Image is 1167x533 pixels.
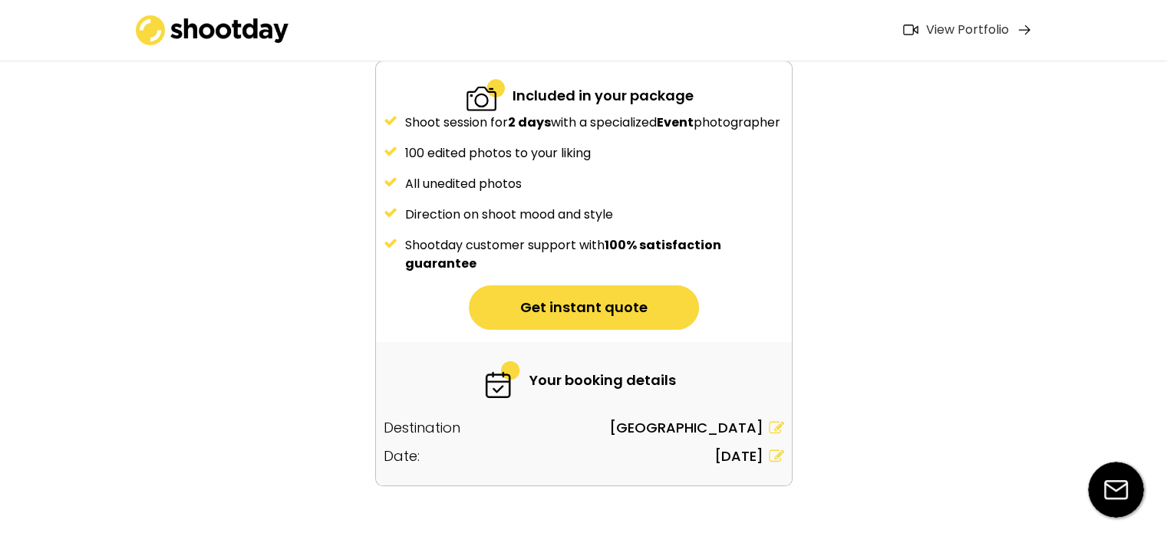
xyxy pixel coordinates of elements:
div: All unedited photos [405,175,784,193]
div: Direction on shoot mood and style [405,206,784,224]
div: Date: [384,446,420,466]
div: Shoot session for with a specialized photographer [405,114,784,132]
div: Destination [384,417,460,438]
div: [DATE] [714,446,763,466]
img: Icon%20feather-video%402x.png [903,25,918,35]
strong: Event [657,114,694,131]
strong: 2 days [508,114,551,131]
div: Your booking details [529,370,676,390]
button: Get instant quote [469,285,699,330]
img: shootday_logo.png [136,15,289,45]
div: Included in your package [513,85,694,106]
img: email-icon%20%281%29.svg [1088,462,1144,518]
div: View Portfolio [926,22,1009,38]
img: 6-fast.svg [483,361,522,398]
div: Shootday customer support with [405,236,784,273]
div: 100 edited photos to your liking [405,144,784,163]
div: [GEOGRAPHIC_DATA] [609,417,763,438]
img: 2-specialized.svg [466,77,505,114]
strong: 100% satisfaction guarantee [405,236,724,272]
